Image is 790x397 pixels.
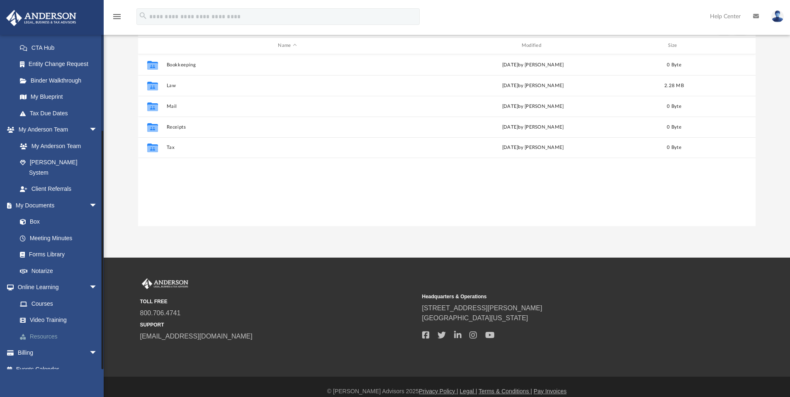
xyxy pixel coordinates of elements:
[6,279,110,296] a: Online Learningarrow_drop_down
[140,278,190,289] img: Anderson Advisors Platinum Portal
[534,388,566,395] a: Pay Invoices
[460,388,477,395] a: Legal |
[6,361,110,378] a: Events Calendar
[694,42,752,49] div: id
[6,345,110,361] a: Billingarrow_drop_down
[12,56,110,73] a: Entity Change Request
[422,314,528,321] a: [GEOGRAPHIC_DATA][US_STATE]
[422,293,698,300] small: Headquarters & Operations
[12,263,106,279] a: Notarize
[140,298,416,305] small: TOLL FREE
[412,61,654,68] div: [DATE] by [PERSON_NAME]
[104,387,790,396] div: © [PERSON_NAME] Advisors 2025
[667,124,681,129] span: 0 Byte
[166,124,408,130] button: Receipts
[657,42,690,49] div: Size
[12,312,106,329] a: Video Training
[667,104,681,108] span: 0 Byte
[12,328,110,345] a: Resources
[89,279,106,296] span: arrow_drop_down
[12,295,110,312] a: Courses
[12,89,106,105] a: My Blueprint
[4,10,79,26] img: Anderson Advisors Platinum Portal
[12,39,110,56] a: CTA Hub
[6,122,106,138] a: My Anderson Teamarrow_drop_down
[89,197,106,214] span: arrow_drop_down
[166,62,408,68] button: Bookkeeping
[479,388,532,395] a: Terms & Conditions |
[12,181,106,197] a: Client Referrals
[419,388,458,395] a: Privacy Policy |
[12,154,106,181] a: [PERSON_NAME] System
[112,12,122,22] i: menu
[412,102,654,110] div: [DATE] by [PERSON_NAME]
[664,83,684,88] span: 2.28 MB
[166,104,408,109] button: Mail
[166,42,408,49] div: Name
[12,214,102,230] a: Box
[412,42,654,49] div: Modified
[89,345,106,362] span: arrow_drop_down
[140,309,181,317] a: 800.706.4741
[140,321,416,329] small: SUPPORT
[412,123,654,131] div: [DATE] by [PERSON_NAME]
[422,304,542,312] a: [STREET_ADDRESS][PERSON_NAME]
[142,42,163,49] div: id
[140,333,253,340] a: [EMAIL_ADDRESS][DOMAIN_NAME]
[667,145,681,150] span: 0 Byte
[12,246,102,263] a: Forms Library
[12,138,102,154] a: My Anderson Team
[6,197,106,214] a: My Documentsarrow_drop_down
[138,54,756,226] div: grid
[12,105,110,122] a: Tax Due Dates
[412,144,654,151] div: [DATE] by [PERSON_NAME]
[12,230,106,246] a: Meeting Minutes
[166,83,408,88] button: Law
[89,122,106,139] span: arrow_drop_down
[771,10,784,22] img: User Pic
[412,82,654,89] div: [DATE] by [PERSON_NAME]
[166,145,408,150] button: Tax
[139,11,148,20] i: search
[12,72,110,89] a: Binder Walkthrough
[112,16,122,22] a: menu
[667,62,681,67] span: 0 Byte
